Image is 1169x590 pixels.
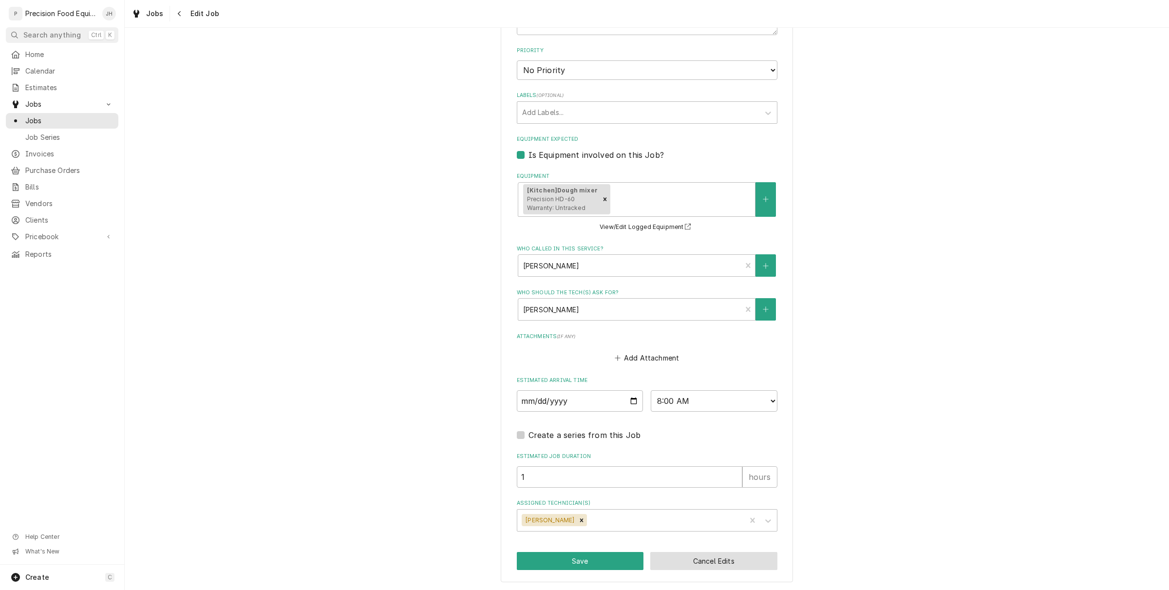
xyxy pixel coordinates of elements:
[517,47,777,55] label: Priority
[517,172,777,233] div: Equipment
[188,9,219,19] span: Edit Job
[25,548,113,555] span: What's New
[517,47,777,79] div: Priority
[6,247,118,262] a: Reports
[25,149,113,159] span: Invoices
[517,289,777,321] div: Who should the tech(s) ask for?
[25,116,113,126] span: Jobs
[517,499,777,531] div: Assigned Technician(s)
[517,333,777,365] div: Attachments
[25,215,113,225] span: Clients
[576,514,587,527] div: Remove Pete Nielson
[25,573,49,581] span: Create
[172,6,188,21] button: Navigate back
[528,149,664,161] label: Is Equipment involved on this Job?
[6,530,118,544] a: Go to Help Center
[25,533,113,541] span: Help Center
[9,7,22,20] div: P
[517,135,777,143] label: Equipment Expected
[517,552,777,570] div: Button Group Row
[755,182,776,217] button: Create New Equipment
[6,196,118,211] a: Vendors
[6,179,118,195] a: Bills
[517,92,777,123] div: Labels
[25,166,113,175] span: Purchase Orders
[6,96,118,112] a: Go to Jobs
[755,298,776,321] button: Create New Contact
[517,552,644,570] button: Save
[108,31,112,39] span: K
[517,172,777,180] label: Equipment
[527,195,585,211] span: Precision HD-60 Warranty: Untracked
[650,552,777,570] button: Cancel Edits
[517,377,777,384] label: Estimated Arrival Time
[613,351,681,365] button: Add Attachment
[6,47,118,62] a: Home
[517,245,777,253] label: Who called in this service?
[6,80,118,95] a: Estimates
[763,306,769,313] svg: Create New Contact
[557,334,575,339] span: ( if any )
[600,184,610,214] div: Remove [object Object]
[517,453,777,460] label: Estimated Job Duration
[91,31,101,39] span: Ctrl
[25,9,97,19] div: Precision Food Equipment LLC
[102,7,116,20] div: Jason Hertel's Avatar
[536,93,564,98] span: ( optional )
[522,514,576,527] div: [PERSON_NAME]
[6,146,118,162] a: Invoices
[25,50,113,59] span: Home
[517,499,777,507] label: Assigned Technician(s)
[6,212,118,228] a: Clients
[25,232,99,242] span: Pricebook
[517,390,643,412] input: Date
[25,182,113,192] span: Bills
[517,135,777,160] div: Equipment Expected
[763,196,769,203] svg: Create New Equipment
[108,573,112,581] span: C
[102,7,116,20] div: JH
[517,289,777,297] label: Who should the tech(s) ask for?
[6,130,118,145] a: Job Series
[517,552,777,570] div: Button Group
[25,249,113,259] span: Reports
[6,163,118,178] a: Purchase Orders
[517,453,777,487] div: Estimated Job Duration
[517,377,777,411] div: Estimated Arrival Time
[742,466,777,488] div: hours
[6,545,118,558] a: Go to What's New
[25,199,113,209] span: Vendors
[6,27,118,43] button: Search anythingCtrlK
[25,66,113,76] span: Calendar
[6,229,118,245] a: Go to Pricebook
[598,221,696,233] button: View/Edit Logged Equipment
[755,254,776,277] button: Create New Contact
[25,83,113,93] span: Estimates
[517,245,777,277] div: Who called in this service?
[146,9,164,19] span: Jobs
[517,333,777,341] label: Attachments
[6,63,118,79] a: Calendar
[23,30,81,40] span: Search anything
[651,390,777,412] select: Time Select
[528,429,641,441] label: Create a series from this Job
[25,99,99,109] span: Jobs
[527,187,598,194] strong: [Kitchen] Dough mixer
[128,6,168,21] a: Jobs
[6,113,118,129] a: Jobs
[25,133,113,142] span: Job Series
[763,263,769,269] svg: Create New Contact
[517,92,777,99] label: Labels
